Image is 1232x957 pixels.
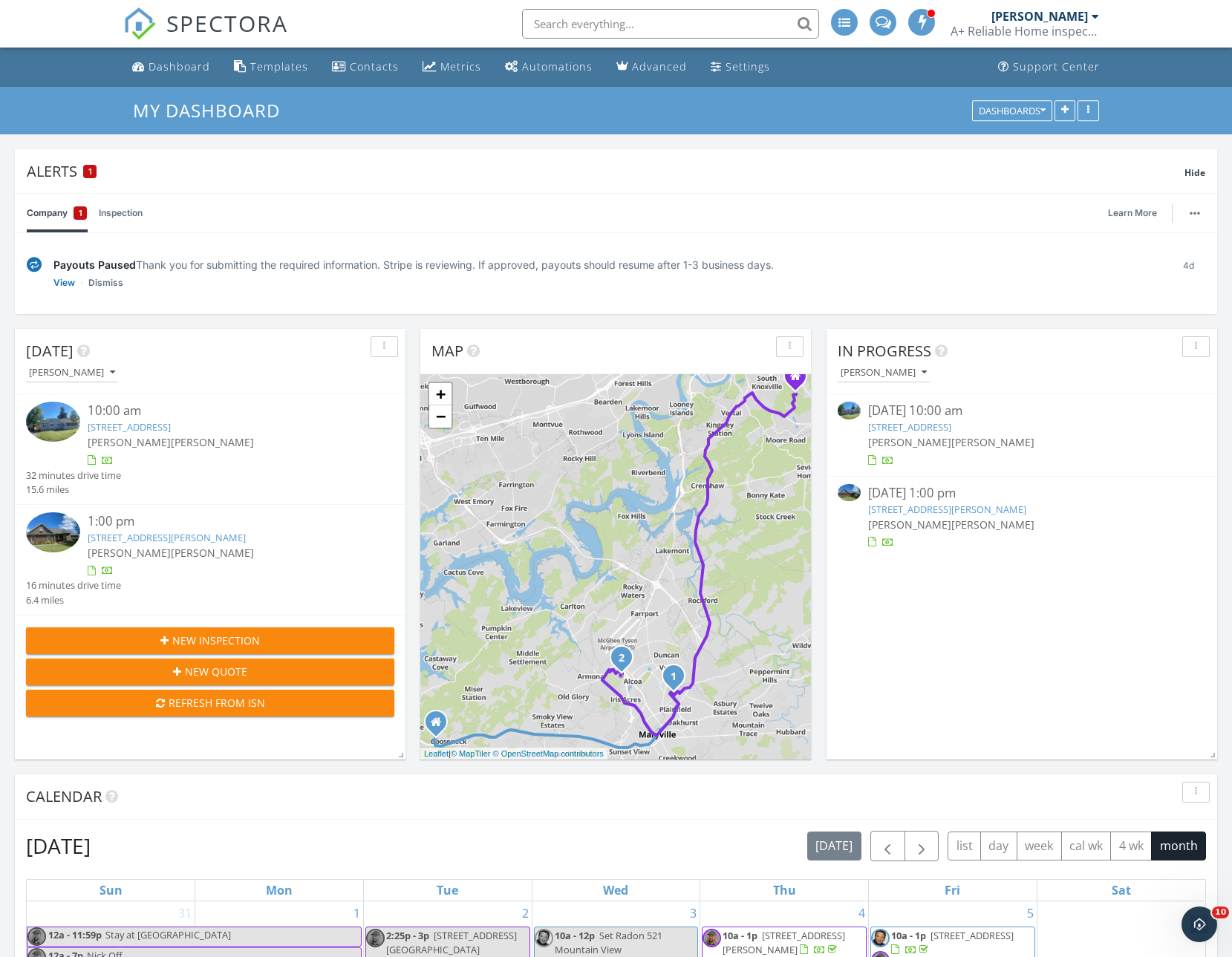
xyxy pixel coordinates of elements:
[386,929,429,942] span: 2:25p - 3p
[891,929,926,942] span: 10a - 1p
[1172,257,1205,290] div: 4d
[991,9,1088,24] div: [PERSON_NAME]
[555,929,595,942] span: 10a - 12p
[522,59,593,74] div: Automations
[770,880,799,901] a: Thursday
[535,929,553,947] img: steves_picture.jpg
[97,880,126,901] a: Sunday
[149,59,210,74] div: Dashboard
[838,341,931,361] span: In Progress
[610,53,693,81] a: Advanced
[1190,212,1200,215] img: ellipsis-632cfdd7c38ec3a7d453.svg
[53,257,1160,272] div: Thank you for submitting the required information. Stripe is reviewing. If approved, payouts shou...
[871,929,890,947] img: steves_picture.jpg
[632,59,687,74] div: Advanced
[133,98,293,123] a: My Dashboard
[26,831,91,860] h2: [DATE]
[431,341,463,361] span: Map
[951,517,1034,532] span: [PERSON_NAME]
[26,659,394,685] button: New Quote
[88,512,364,531] div: 1:00 pm
[807,832,861,860] button: [DATE]
[88,420,171,434] a: [STREET_ADDRESS]
[417,53,487,81] a: Metrics
[166,7,288,39] span: SPECTORA
[1193,901,1205,925] a: Go to September 6, 2025
[1182,907,1217,942] iframe: Intercom live chat
[868,503,1026,516] a: [STREET_ADDRESS][PERSON_NAME]
[429,405,452,428] a: Zoom out
[705,53,776,81] a: Settings
[123,7,156,40] img: The Best Home Inspection Software - Spectora
[26,690,394,716] button: Refresh from ISN
[88,275,123,290] a: Dismiss
[171,546,254,560] span: [PERSON_NAME]
[992,53,1106,81] a: Support Center
[26,363,118,383] button: [PERSON_NAME]
[451,749,491,758] a: © MapTiler
[326,53,405,81] a: Contacts
[172,633,260,648] span: New Inspection
[868,517,951,532] span: [PERSON_NAME]
[27,161,1184,181] div: Alerts
[88,402,364,420] div: 10:00 am
[26,402,80,442] img: 9576735%2Freports%2F01e957bb-f818-4eef-bd10-5b22d77f1522%2Fcover_photos%2FpslrIB2IupaqK2DQXQfi%2F...
[868,420,951,434] a: [STREET_ADDRESS]
[53,258,136,271] span: Payouts Paused
[420,748,607,760] div: |
[493,749,604,758] a: © OpenStreetMap contributors
[29,368,115,378] div: [PERSON_NAME]
[972,100,1052,121] button: Dashboards
[674,676,682,685] div: 202 Hemlock St , Alcoa, TN 37701
[930,929,1014,942] span: [STREET_ADDRESS]
[48,927,102,946] span: 12a - 11:59p
[1184,166,1205,179] span: Hide
[123,20,288,51] a: SPECTORA
[1061,832,1112,860] button: cal wk
[948,832,981,860] button: list
[1109,880,1134,901] a: Saturday
[429,383,452,405] a: Zoom in
[185,664,247,679] span: New Quote
[855,901,868,925] a: Go to September 4, 2025
[126,53,216,81] a: Dashboard
[703,929,721,947] img: nick_new_pix_2.jpg
[838,402,861,419] img: 9576735%2Freports%2F01e957bb-f818-4eef-bd10-5b22d77f1522%2Fcover_photos%2FpslrIB2IupaqK2DQXQfi%2F...
[951,24,1099,39] div: A+ Reliable Home inspections LLC
[838,363,930,383] button: [PERSON_NAME]
[723,929,757,942] span: 10a - 1p
[555,929,662,956] span: Set Radon 521 Mountain View
[942,880,963,901] a: Friday
[53,275,75,290] a: View
[1151,832,1206,860] button: month
[366,929,385,947] img: nick_new_pix_2.jpg
[424,749,449,758] a: Leaflet
[841,368,927,378] div: [PERSON_NAME]
[175,901,195,925] a: Go to August 31, 2025
[26,578,121,592] div: 16 minutes drive time
[27,194,87,232] a: Company
[228,53,314,81] a: Templates
[795,376,804,385] div: 509 Panorama Drive, Knoxville TN 37920
[870,831,905,861] button: Previous month
[1024,901,1037,925] a: Go to September 5, 2025
[905,831,939,861] button: Next month
[88,546,171,560] span: [PERSON_NAME]
[838,484,861,501] img: 9557642%2Freports%2F2ee11493-17c7-4b33-9120-800b83eff1f4%2Fcover_photos%2FtqVzATwPeSt1c3ojsLcl%2F...
[105,928,231,941] span: Stay at [GEOGRAPHIC_DATA]
[522,9,819,39] input: Search everything...
[79,206,82,221] span: 1
[26,593,121,607] div: 6.4 miles
[27,927,46,946] img: nick_new_pix_2.jpg
[350,59,399,74] div: Contacts
[891,929,1014,956] a: 10a - 1p [STREET_ADDRESS]
[26,627,394,654] button: New Inspection
[440,59,481,74] div: Metrics
[386,929,517,956] span: [STREET_ADDRESS] [GEOGRAPHIC_DATA]
[250,59,308,74] div: Templates
[263,880,296,901] a: Monday
[434,880,461,901] a: Tuesday
[351,901,363,925] a: Go to September 1, 2025
[1013,59,1100,74] div: Support Center
[26,483,121,497] div: 15.6 miles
